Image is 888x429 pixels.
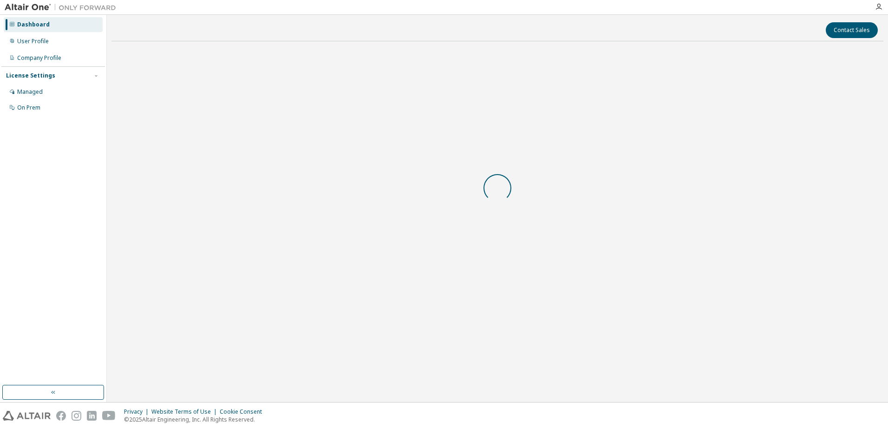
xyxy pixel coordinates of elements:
div: Company Profile [17,54,61,62]
div: Website Terms of Use [151,408,220,416]
img: altair_logo.svg [3,411,51,421]
img: linkedin.svg [87,411,97,421]
div: Privacy [124,408,151,416]
div: User Profile [17,38,49,45]
div: Managed [17,88,43,96]
div: Dashboard [17,21,50,28]
button: Contact Sales [826,22,878,38]
p: © 2025 Altair Engineering, Inc. All Rights Reserved. [124,416,268,423]
img: instagram.svg [72,411,81,421]
div: On Prem [17,104,40,111]
div: Cookie Consent [220,408,268,416]
img: facebook.svg [56,411,66,421]
img: youtube.svg [102,411,116,421]
div: License Settings [6,72,55,79]
img: Altair One [5,3,121,12]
